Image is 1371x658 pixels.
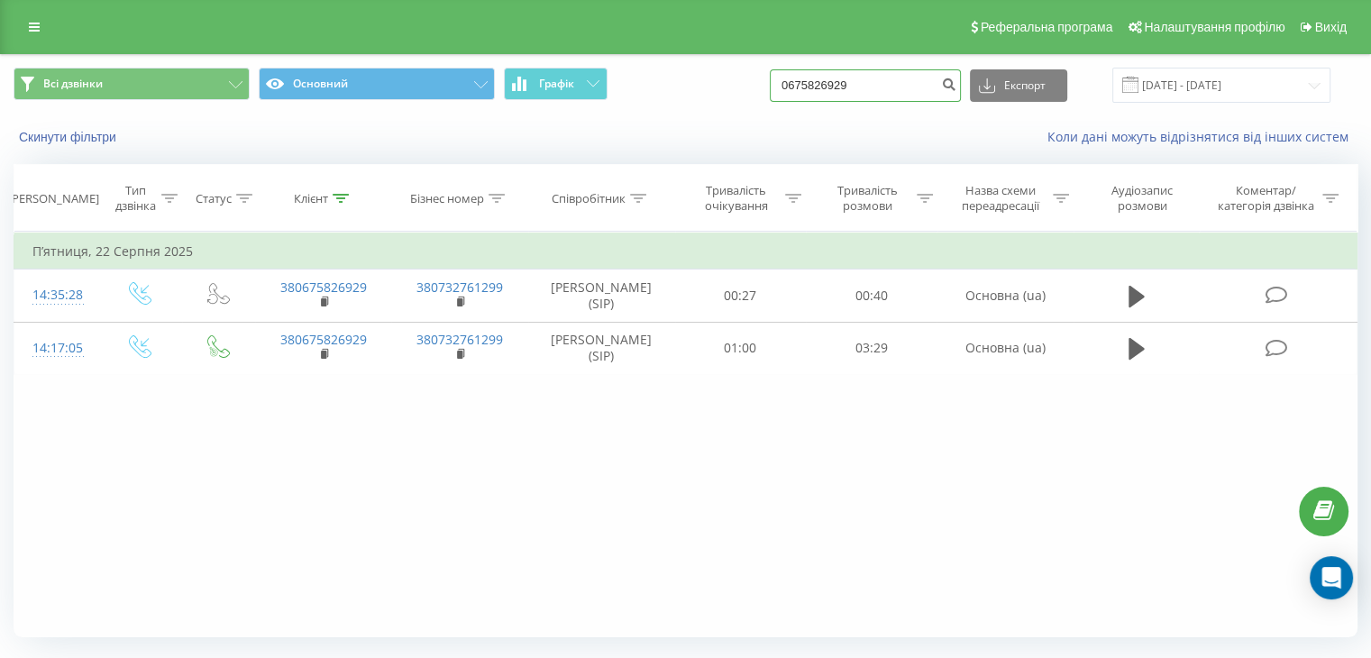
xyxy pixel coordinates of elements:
button: Експорт [970,69,1067,102]
button: Основний [259,68,495,100]
span: Графік [539,78,574,90]
td: Основна (ua) [937,270,1073,322]
a: 380675826929 [280,279,367,296]
td: Основна (ua) [937,322,1073,374]
div: Клієнт [294,191,328,206]
div: Тип дзвінка [114,183,156,214]
div: Коментар/категорія дзвінка [1212,183,1318,214]
button: Графік [504,68,608,100]
span: Вихід [1315,20,1347,34]
div: Бізнес номер [410,191,484,206]
div: Тривалість розмови [822,183,912,214]
div: Аудіозапис розмови [1090,183,1195,214]
span: Всі дзвінки [43,77,103,91]
td: 00:27 [675,270,806,322]
div: Статус [196,191,232,206]
div: Співробітник [552,191,626,206]
input: Пошук за номером [770,69,961,102]
div: Open Intercom Messenger [1310,556,1353,599]
div: Назва схеми переадресації [954,183,1048,214]
div: Тривалість очікування [691,183,781,214]
div: 14:17:05 [32,331,80,366]
a: 380732761299 [416,331,503,348]
span: Налаштування профілю [1144,20,1284,34]
a: Коли дані можуть відрізнятися вiд інших систем [1047,128,1357,145]
td: [PERSON_NAME] (SIP) [528,270,675,322]
td: 00:40 [806,270,937,322]
a: 380675826929 [280,331,367,348]
a: 380732761299 [416,279,503,296]
td: 01:00 [675,322,806,374]
span: Реферальна програма [981,20,1113,34]
td: [PERSON_NAME] (SIP) [528,322,675,374]
td: П’ятниця, 22 Серпня 2025 [14,233,1357,270]
button: Всі дзвінки [14,68,250,100]
button: Скинути фільтри [14,129,125,145]
td: 03:29 [806,322,937,374]
div: [PERSON_NAME] [8,191,99,206]
div: 14:35:28 [32,278,80,313]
